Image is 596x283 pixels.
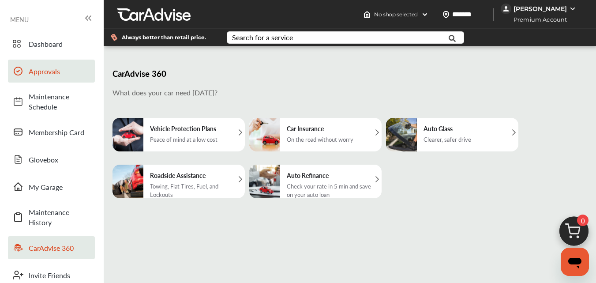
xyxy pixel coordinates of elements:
a: Membership Card [8,121,95,143]
img: header-divider.bc55588e.svg [493,8,494,21]
h5: Roadside Assistance [150,171,240,180]
img: carinsurance.fb13e9e8b02ec0220ea6.png [249,118,280,151]
a: Car InsuranceOn the road without worry [249,105,382,151]
span: MENU [10,16,29,23]
a: Auto GlassClearer, safer drive [386,105,518,151]
h3: CarAdvise 360 [112,68,583,79]
a: Roadside AssistanceTowing, Flat Tires, Fuel, and Lockouts [112,151,245,198]
div: [PERSON_NAME] [514,5,567,13]
img: WGsFRI8htEPBVLJbROoPRyZpYNWhNONpIPPETTm6eUC0GeLEiAAAAAElFTkSuQmCC [569,5,576,12]
a: Maintenance Schedule [8,87,95,116]
span: Always better than retail price. [122,35,206,40]
span: No shop selected [374,11,418,18]
a: Dashboard [8,32,95,55]
div: Peace of mind at a low cost [150,135,217,143]
a: CarAdvise 360 [8,236,95,259]
a: My Garage [8,175,95,198]
div: Clearer, safer drive [424,135,471,143]
img: extendwaranty.4eb900a90471681d172d.png [112,118,143,151]
img: RoadsideAssistance.4f786d1b325e87e8da9d.png [112,165,143,198]
img: jVpblrzwTbfkPYzPPzSLxeg0AAAAASUVORK5CYII= [501,4,511,14]
span: My Garage [29,182,90,192]
h5: Vehicle Protection Plans [150,124,217,133]
span: Glovebox [29,155,90,165]
a: Vehicle Protection PlansPeace of mind at a low cost [112,105,245,151]
img: cart_icon.3d0951e8.svg [553,212,595,255]
span: Maintenance Schedule [29,91,90,112]
span: Dashboard [29,39,90,49]
img: autoglass.497e9b8ae54479b963bf.png [386,118,417,151]
a: Approvals [8,60,95,83]
span: CarAdvise 360 [29,243,90,253]
img: auto_refinance.3d0be936257821d144f7.png [249,165,280,198]
p: What does your car need [DATE]? [112,87,583,98]
a: Glovebox [8,148,95,171]
div: Check your rate in 5 min and save on your auto loan [287,182,377,199]
a: Maintenance History [8,203,95,232]
div: Towing, Flat Tires, Fuel, and Lockouts [150,182,240,199]
img: header-home-logo.8d720a4f.svg [364,11,371,18]
h5: Auto Refinance [287,171,377,180]
div: On the road without worry [287,135,353,143]
div: Search for a service [232,34,293,41]
h5: Car Insurance [287,124,353,133]
iframe: Button to launch messaging window [561,248,589,276]
h5: Auto Glass [424,124,471,133]
span: Invite Friends [29,270,90,280]
span: Maintenance History [29,207,90,227]
img: dollor_label_vector.a70140d1.svg [111,34,117,41]
img: location_vector.a44bc228.svg [442,11,450,18]
span: Approvals [29,66,90,76]
span: Membership Card [29,127,90,137]
span: 0 [577,215,589,226]
span: Premium Account [502,15,574,24]
img: header-down-arrow.9dd2ce7d.svg [421,11,428,18]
